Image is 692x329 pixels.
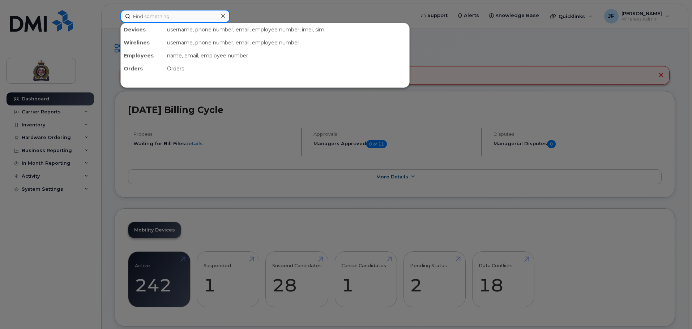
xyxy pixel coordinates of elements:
[164,49,409,62] div: name, email, employee number
[121,36,164,49] div: Wirelines
[164,36,409,49] div: username, phone number, email, employee number
[121,23,164,36] div: Devices
[121,62,164,75] div: Orders
[164,62,409,75] div: Orders
[164,23,409,36] div: username, phone number, email, employee number, imei, sim
[121,49,164,62] div: Employees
